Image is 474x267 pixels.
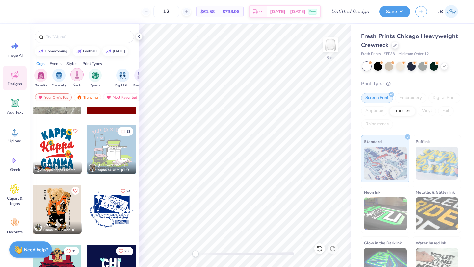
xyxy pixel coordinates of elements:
span: Fresh Prints [361,51,381,57]
img: Club Image [73,71,81,79]
span: Minimum Order: 12 + [398,51,431,57]
div: Digital Print [428,93,460,103]
button: Like [118,187,133,196]
span: JB [438,8,443,15]
div: Back [326,55,335,61]
span: Puff Ink [416,138,430,145]
span: $738.96 [223,8,239,15]
div: Print Type [361,80,461,87]
span: # FP88 [384,51,395,57]
button: Like [71,127,79,135]
strong: Need help? [24,247,48,253]
span: Designs [8,81,22,86]
span: $61.58 [200,8,215,15]
button: filter button [52,69,66,88]
button: Save [379,6,410,17]
img: Fraternity Image [55,72,63,79]
span: Glow in the Dark Ink [364,239,402,246]
button: Like [116,247,133,255]
div: Most Favorited [103,93,140,101]
div: filter for Fraternity [52,69,66,88]
span: Kappa Kappa Gamma, [GEOGRAPHIC_DATA][US_STATE], [GEOGRAPHIC_DATA] [43,168,79,173]
div: filter for Sorority [34,69,47,88]
div: homecoming [45,49,67,53]
a: JB [435,5,461,18]
div: Screen Print [361,93,393,103]
button: [DATE] [102,46,128,56]
button: filter button [115,69,130,88]
div: Styles [66,61,77,67]
span: Sorority [35,83,47,88]
div: Events [50,61,62,67]
span: Standard [364,138,382,145]
div: Vinyl [418,106,436,116]
button: filter button [133,69,148,88]
button: Like [118,127,133,136]
input: – – [153,6,179,17]
span: Big Little Reveal [115,83,130,88]
div: Transfers [389,106,416,116]
div: Applique [361,106,387,116]
img: Puff Ink [416,147,458,180]
span: Decorate [7,230,23,235]
span: Club [73,83,81,87]
span: [PERSON_NAME] [43,163,71,167]
span: Free [309,9,316,14]
button: homecoming [35,46,70,56]
div: Print Types [82,61,102,67]
img: Big Little Reveal Image [119,72,126,79]
img: Standard [364,147,407,180]
span: [DATE] - [DATE] [270,8,305,15]
button: football [73,46,100,56]
span: Parent's Weekend [133,83,148,88]
div: filter for Big Little Reveal [115,69,130,88]
div: Embroidery [395,93,426,103]
img: Sorority Image [37,72,45,79]
img: most_fav.gif [38,95,43,100]
span: Sigma Phi Epsilon, [GEOGRAPHIC_DATA][US_STATE] [43,228,79,232]
img: trend_line.gif [76,49,82,53]
img: most_fav.gif [106,95,111,100]
span: 24 [126,190,130,193]
span: Neon Ink [364,189,380,196]
button: filter button [34,69,47,88]
img: trend_line.gif [106,49,111,53]
img: Back [324,38,337,51]
span: [PERSON_NAME] [98,163,125,167]
button: Like [71,187,79,195]
input: Try "Alpha" [45,34,130,40]
img: Metallic & Glitter Ink [416,197,458,230]
img: trending.gif [77,95,82,100]
button: Like [64,247,79,255]
span: Alpha Xi Delta, [GEOGRAPHIC_DATA] [98,168,133,173]
span: Fresh Prints Chicago Heavyweight Crewneck [361,32,458,49]
span: [PERSON_NAME] [43,223,71,227]
button: filter button [89,69,102,88]
button: filter button [70,69,84,88]
div: filter for Parent's Weekend [133,69,148,88]
span: Sports [90,83,100,88]
input: Untitled Design [326,5,374,18]
span: Upload [8,138,21,144]
div: filter for Sports [89,69,102,88]
div: Trending [74,93,101,101]
div: filter for Club [70,68,84,87]
div: Accessibility label [192,251,199,257]
img: Sports Image [92,72,99,79]
img: Neon Ink [364,197,407,230]
img: Parent's Weekend Image [137,72,145,79]
span: Image AI [7,53,23,58]
span: Fraternity [52,83,66,88]
div: Orgs [36,61,45,67]
div: Foil [438,106,454,116]
span: Metallic & Glitter Ink [416,189,455,196]
span: 13 [126,130,130,133]
div: halloween [113,49,125,53]
span: 31 [72,250,76,253]
span: Greek [10,167,20,172]
div: Rhinestones [361,119,393,129]
span: 256 [124,250,130,253]
img: John Brannigan [445,5,458,18]
div: football [83,49,97,53]
span: Clipart & logos [4,196,26,206]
